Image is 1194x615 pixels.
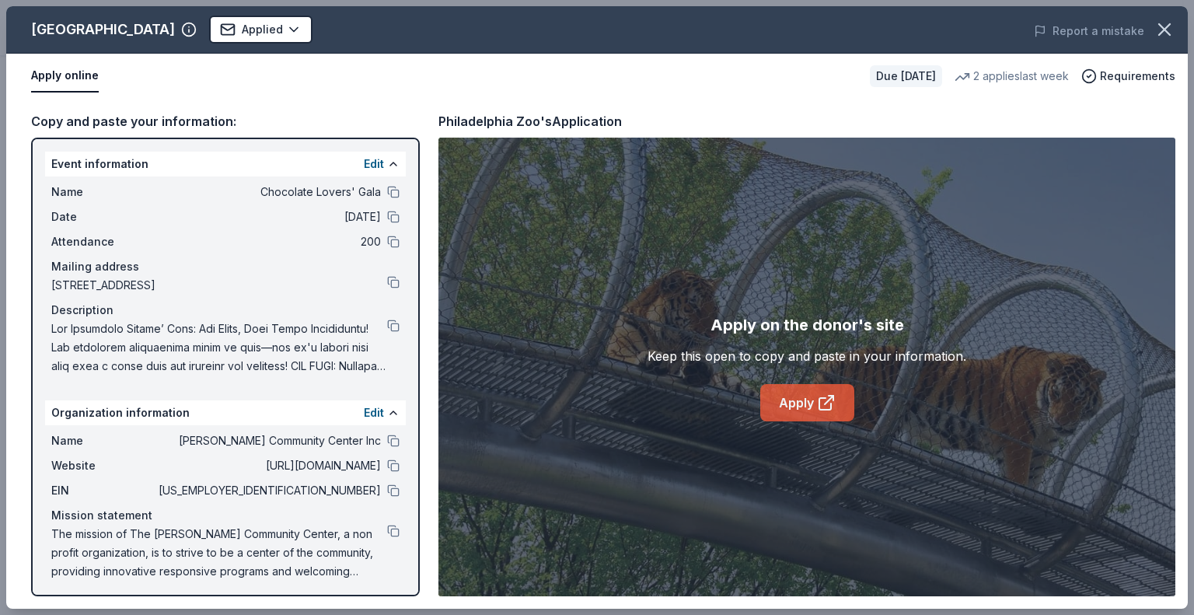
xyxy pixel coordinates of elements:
span: [US_EMPLOYER_IDENTIFICATION_NUMBER] [155,481,381,500]
span: Chocolate Lovers' Gala [155,183,381,201]
span: Attendance [51,232,155,251]
span: The mission of The [PERSON_NAME] Community Center, a non profit organization, is to strive to be ... [51,525,387,581]
span: Website [51,456,155,475]
div: [GEOGRAPHIC_DATA] [31,17,175,42]
button: Edit [364,404,384,422]
span: Requirements [1100,67,1175,86]
span: 200 [155,232,381,251]
a: Apply [760,384,854,421]
span: [URL][DOMAIN_NAME] [155,456,381,475]
button: Apply online [31,60,99,93]
span: [DATE] [155,208,381,226]
span: [PERSON_NAME] Community Center Inc [155,432,381,450]
div: Philadelphia Zoo's Application [438,111,622,131]
div: Organization information [45,400,406,425]
div: Due [DATE] [870,65,942,87]
div: Description [51,301,400,320]
button: Report a mistake [1034,22,1144,40]
span: Applied [242,20,283,39]
span: Date [51,208,155,226]
span: [STREET_ADDRESS] [51,276,387,295]
span: Name [51,432,155,450]
button: Requirements [1081,67,1175,86]
div: Event information [45,152,406,176]
div: Mission statement [51,506,400,525]
button: Applied [209,16,312,44]
button: Edit [364,155,384,173]
div: Copy and paste your information: [31,111,420,131]
div: Apply on the donor's site [710,313,904,337]
div: 2 applies last week [955,67,1069,86]
span: Lor Ipsumdolo Sitame’ Cons: Adi Elits, Doei Tempo Incididuntu! Lab etdolorem aliquaenima minim ve... [51,320,387,376]
div: Mailing address [51,257,400,276]
span: EIN [51,481,155,500]
span: Name [51,183,155,201]
div: Keep this open to copy and paste in your information. [648,347,966,365]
